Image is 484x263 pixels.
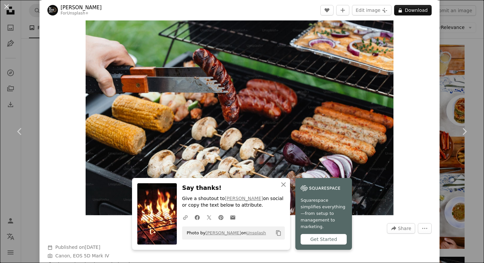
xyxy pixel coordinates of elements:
[336,5,349,15] button: Add to Collection
[203,211,215,224] a: Share on Twitter
[387,223,415,234] button: Share this image
[55,245,100,250] span: Published on
[225,196,263,201] a: [PERSON_NAME]
[215,211,227,224] a: Share on Pinterest
[191,211,203,224] a: Share on Facebook
[85,245,100,250] time: August 30, 2023 at 3:36:35 PM GMT+2
[183,228,266,238] span: Photo by on
[295,178,352,250] a: Squarespace simplifies everything—from setup to management to marketing.Get Started
[86,10,393,215] button: Zoom in on this image
[352,5,391,15] button: Edit image
[67,11,89,15] a: Unsplash+
[398,223,411,233] span: Share
[61,11,102,16] div: For
[86,10,393,215] img: a person using a knife to cut up food on a grill
[246,230,266,235] a: Unsplash
[182,183,285,193] h3: Say thanks!
[394,5,432,15] button: Download
[273,227,284,239] button: Copy to clipboard
[301,234,347,245] div: Get Started
[61,4,102,11] a: [PERSON_NAME]
[320,5,334,15] button: Like
[418,223,432,234] button: More Actions
[301,197,347,230] span: Squarespace simplifies everything—from setup to management to marketing.
[47,5,58,15] img: Go to Karolina Grabowska's profile
[55,253,109,259] button: Canon, EOS 5D Mark IV
[182,195,285,209] p: Give a shoutout to on social or copy the text below to attribute.
[444,100,484,163] a: Next
[227,211,239,224] a: Share over email
[301,183,340,193] img: file-1747939142011-51e5cc87e3c9
[205,230,241,235] a: [PERSON_NAME]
